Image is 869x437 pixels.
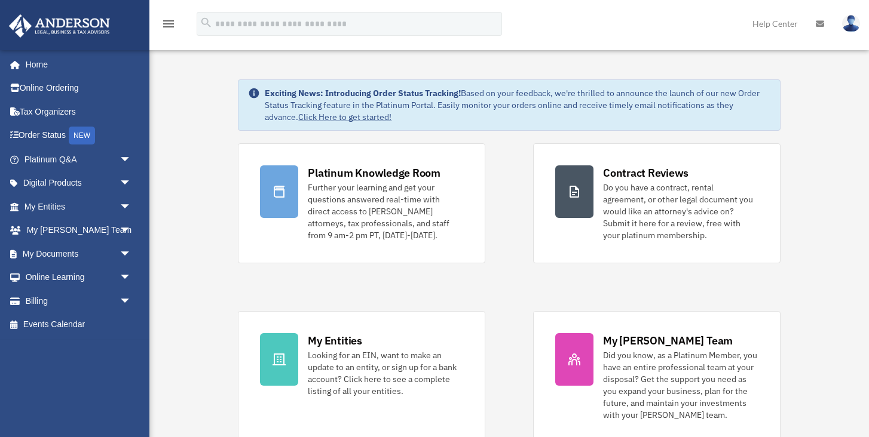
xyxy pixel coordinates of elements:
[842,15,860,32] img: User Pic
[120,195,143,219] span: arrow_drop_down
[603,165,689,180] div: Contract Reviews
[200,16,213,29] i: search
[120,242,143,266] span: arrow_drop_down
[238,143,485,263] a: Platinum Knowledge Room Further your learning and get your questions answered real-time with dire...
[161,21,176,31] a: menu
[308,349,463,397] div: Looking for an EIN, want to make an update to an entity, or sign up for a bank account? Click her...
[308,181,463,241] div: Further your learning and get your questions answered real-time with direct access to [PERSON_NAM...
[603,349,758,421] div: Did you know, as a Platinum Member, you have an entire professional team at your disposal? Get th...
[120,171,143,196] span: arrow_drop_down
[69,127,95,144] div: NEW
[308,333,362,348] div: My Entities
[8,76,149,100] a: Online Ordering
[120,289,143,313] span: arrow_drop_down
[8,124,149,148] a: Order StatusNEW
[603,333,733,348] div: My [PERSON_NAME] Team
[8,147,149,171] a: Platinum Q&Aarrow_drop_down
[8,171,149,195] a: Digital Productsarrow_drop_down
[8,100,149,124] a: Tax Organizers
[8,266,149,290] a: Online Learningarrow_drop_down
[8,53,143,76] a: Home
[8,313,149,337] a: Events Calendar
[8,195,149,219] a: My Entitiesarrow_drop_down
[8,219,149,242] a: My [PERSON_NAME] Teamarrow_drop_down
[265,87,770,123] div: Based on your feedback, we're thrilled to announce the launch of our new Order Status Tracking fe...
[5,14,114,38] img: Anderson Advisors Platinum Portal
[161,17,176,31] i: menu
[533,143,781,263] a: Contract Reviews Do you have a contract, rental agreement, or other legal document you would like...
[8,242,149,266] a: My Documentsarrow_drop_down
[603,181,758,241] div: Do you have a contract, rental agreement, or other legal document you would like an attorney's ad...
[120,147,143,172] span: arrow_drop_down
[8,289,149,313] a: Billingarrow_drop_down
[265,88,461,99] strong: Exciting News: Introducing Order Status Tracking!
[308,165,440,180] div: Platinum Knowledge Room
[120,266,143,290] span: arrow_drop_down
[298,112,391,122] a: Click Here to get started!
[120,219,143,243] span: arrow_drop_down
